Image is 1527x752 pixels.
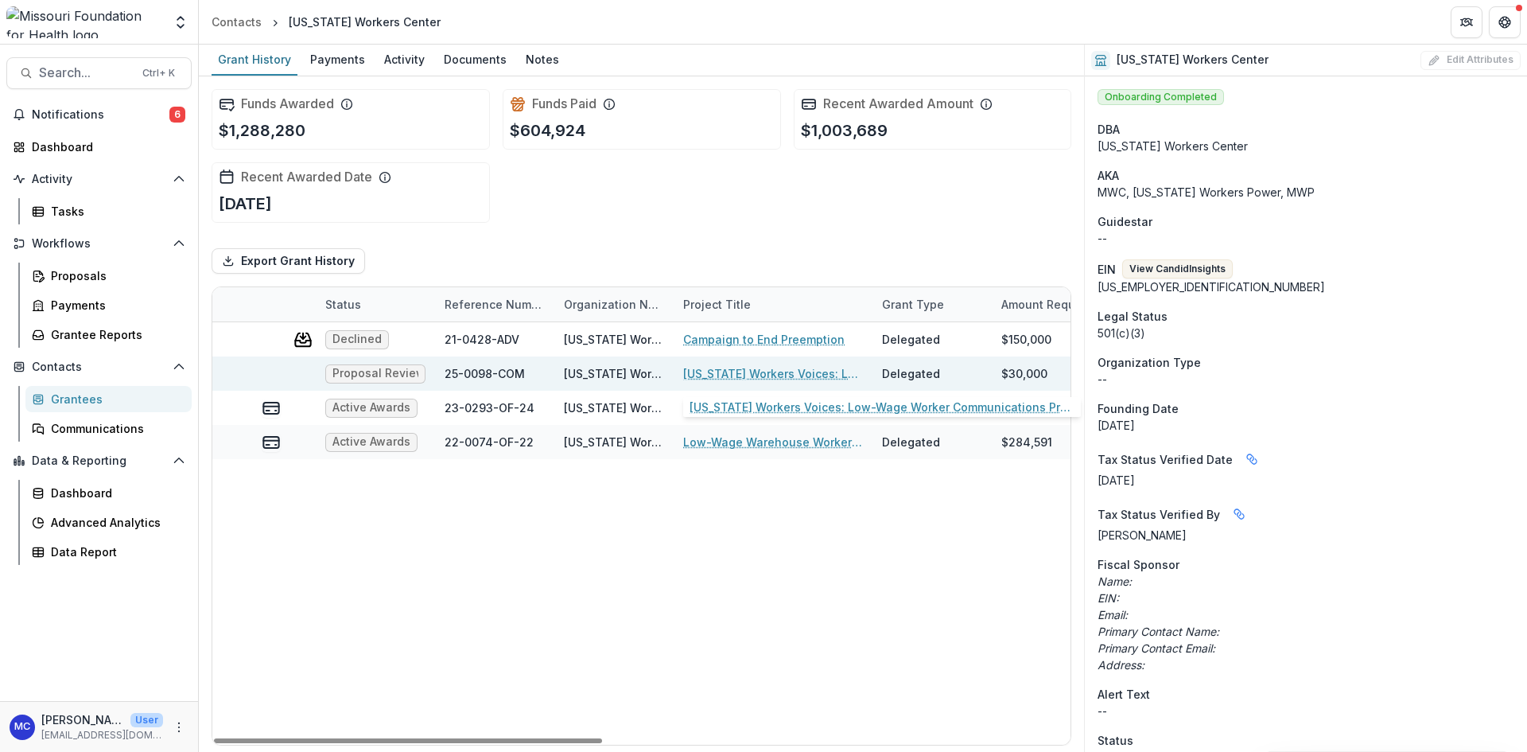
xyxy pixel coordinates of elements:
div: Ctrl + K [139,64,178,82]
i: EIN: [1098,591,1119,605]
i: Primary Contact Name: [1098,625,1219,638]
button: Export Grant History [212,248,365,274]
div: Grant History [212,48,297,71]
button: Get Help [1489,6,1521,38]
a: Dashboard [6,134,192,160]
a: Grantees [25,386,192,412]
button: Open Data & Reporting [6,448,192,473]
div: [US_EMPLOYER_IDENTIFICATION_NUMBER] [1098,279,1514,295]
button: Edit Attributes [1420,51,1521,70]
span: Status [1098,732,1133,749]
span: Declined [332,333,382,346]
button: Open Workflows [6,231,192,256]
div: Notes [519,48,565,71]
span: Organization Type [1098,354,1201,371]
div: Reference Number [435,287,554,321]
button: View CandidInsights [1122,259,1233,279]
div: Advanced Analytics [51,514,179,531]
i: Email: [1098,608,1128,621]
div: [US_STATE] Workers Center [564,434,664,450]
button: Linked binding [1239,446,1265,472]
div: Amount Requested [992,287,1151,321]
h2: [US_STATE] Workers Center [1117,53,1269,67]
div: Proposals [51,267,179,284]
div: 501(c)(3) [1098,325,1514,341]
div: Delegated [882,331,940,348]
span: Active Awards [332,401,410,415]
div: Grantee Reports [51,326,179,343]
a: Communications [25,415,192,442]
p: [PERSON_NAME] [41,711,124,728]
span: Proposal Review [332,367,418,380]
button: Notifications6 [6,102,192,127]
h2: Recent Awarded Date [241,169,372,185]
div: Dashboard [32,138,179,155]
div: Reference Number [435,296,554,313]
a: Core Support - Low-Wage Worker Organizing [683,399,863,416]
div: Organization Name [554,287,674,321]
h2: Funds Awarded [241,96,334,111]
span: Tax Status Verified Date [1098,451,1233,468]
div: Molly Crisp [14,722,30,732]
span: Tax Status Verified By [1098,506,1220,523]
a: Documents [437,45,513,76]
span: Active Awards [332,435,410,449]
p: [PERSON_NAME] [1098,527,1514,544]
a: [US_STATE] Workers Voices: Low-Wage Worker Communications Program [683,365,863,382]
div: Grant Type [872,287,992,321]
span: Legal Status [1098,308,1168,325]
div: Amount Requested [992,296,1117,313]
a: Dashboard [25,480,192,506]
div: 25-0098-COM [445,365,525,382]
span: DBA [1098,121,1120,138]
p: -- [1098,703,1514,719]
nav: breadcrumb [205,10,447,33]
a: Notes [519,45,565,76]
i: Primary Contact Email: [1098,641,1215,655]
a: Payments [25,292,192,318]
a: Grantee Reports [25,321,192,348]
div: 22-0074-OF-22 [445,434,534,450]
span: 6 [169,107,185,123]
div: 21-0428-ADV [445,331,519,348]
a: Contacts [205,10,268,33]
div: 23-0293-OF-24 [445,399,534,416]
a: Grant History [212,45,297,76]
button: Partners [1451,6,1482,38]
span: Search... [39,65,133,80]
a: Low-Wage Warehouse Worker Organizing [683,434,863,450]
h2: Funds Paid [532,96,596,111]
button: Open entity switcher [169,6,192,38]
div: Status [316,296,371,313]
a: Advanced Analytics [25,509,192,536]
div: $150,000 [1001,331,1051,348]
a: Tasks [25,198,192,224]
i: Address: [1098,658,1144,672]
span: Fiscal Sponsor [1098,556,1179,573]
div: $1,003,689 [1001,399,1063,416]
p: [DATE] [219,192,272,216]
a: Campaign to End Preemption [683,331,845,348]
div: $284,591 [1001,434,1052,450]
div: Contacts [212,14,262,30]
button: Linked binding [1226,501,1252,527]
span: AKA [1098,167,1119,184]
div: Dashboard [51,485,179,501]
a: Proposals [25,263,192,289]
div: Payments [304,48,371,71]
div: -- [1098,230,1514,247]
button: Open Activity [6,166,192,192]
div: Communications [51,420,179,437]
div: Payments [51,297,179,314]
button: More [169,718,188,737]
span: Data & Reporting [32,454,166,468]
div: [US_STATE] Workers Center [1098,138,1514,154]
div: $30,000 [1001,365,1047,382]
div: Delegated [882,399,940,416]
h2: Recent Awarded Amount [823,96,973,111]
div: [DATE] [1098,417,1514,434]
button: view-payments [262,399,281,418]
span: Activity [32,173,166,186]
